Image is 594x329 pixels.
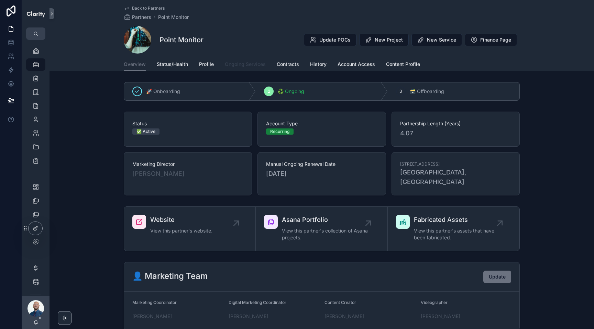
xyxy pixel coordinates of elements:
[427,36,456,43] span: New Service
[386,61,420,68] span: Content Profile
[310,58,327,72] a: History
[225,61,266,68] span: Ongoing Services
[277,61,299,68] span: Contracts
[157,61,188,68] span: Status/Health
[400,128,511,138] span: 4.07
[132,161,243,168] span: Marketing Director
[338,61,375,68] span: Account Access
[359,34,409,46] button: New Project
[386,58,420,72] a: Content Profile
[132,120,243,127] span: Status
[268,89,270,94] span: 2
[146,88,180,95] span: 🚀 Onboarding
[483,271,511,283] button: Update
[132,14,151,21] span: Partners
[150,227,212,234] span: View this partner's website.
[266,169,377,179] span: [DATE]
[324,300,356,305] span: Content Creator
[256,207,387,251] a: Asana PortfolioView this partner's collection of Asana projects.
[400,120,511,127] span: Partnership Length (Years)
[132,169,185,179] a: [PERSON_NAME]
[400,168,511,187] span: [GEOGRAPHIC_DATA], [GEOGRAPHIC_DATA]
[132,313,172,320] a: [PERSON_NAME]
[266,120,377,127] span: Account Type
[225,58,266,72] a: Ongoing Services
[324,313,364,320] a: [PERSON_NAME]
[124,58,146,71] a: Overview
[399,89,402,94] span: 3
[480,36,511,43] span: Finance Page
[304,34,356,46] button: Update POCs
[338,58,375,72] a: Account Access
[277,58,299,72] a: Contracts
[388,207,519,251] a: Fabricated AssetsView this partner's assets that have been fabricated.
[124,14,151,21] a: Partners
[421,300,448,305] span: Videographer
[229,313,268,320] a: [PERSON_NAME]
[282,215,368,225] span: Asana Portfolio
[414,215,500,225] span: Fabricated Assets
[465,34,517,46] button: Finance Page
[270,128,289,135] div: Recurring
[136,128,155,135] div: ✅ Active
[229,300,286,305] span: Digital Marketing Coordinator
[22,40,49,296] div: scrollable content
[124,61,146,68] span: Overview
[132,5,165,11] span: Back to Partners
[266,161,377,168] span: Manual Ongoing Renewal Date
[159,35,203,45] h1: Point Monitor
[157,58,188,72] a: Status/Health
[26,8,45,19] img: App logo
[319,36,351,43] span: Update POCs
[199,58,214,72] a: Profile
[310,61,327,68] span: History
[375,36,403,43] span: New Project
[278,88,304,95] span: ♻️ Ongoing
[410,88,444,95] span: 🗃 Offboarding
[150,215,212,225] span: Website
[124,207,256,251] a: WebsiteView this partner's website.
[199,61,214,68] span: Profile
[489,273,506,280] span: Update
[124,5,165,11] a: Back to Partners
[132,271,208,282] h2: 👤 Marketing Team
[158,14,189,21] a: Point Monitor
[282,227,368,241] span: View this partner's collection of Asana projects.
[411,34,462,46] button: New Service
[414,227,500,241] span: View this partner's assets that have been fabricated.
[132,300,177,305] span: Marketing Coordinator
[421,313,460,320] a: [PERSON_NAME]
[400,161,440,167] span: [STREET_ADDRESS]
